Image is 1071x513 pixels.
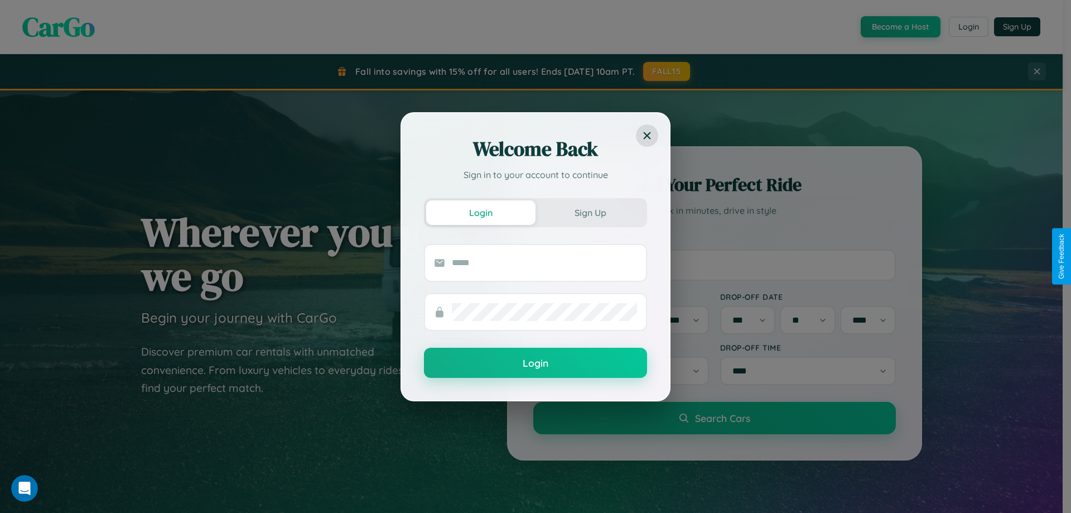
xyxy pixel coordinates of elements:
[1058,234,1065,279] div: Give Feedback
[426,200,535,225] button: Login
[424,136,647,162] h2: Welcome Back
[11,475,38,502] iframe: Intercom live chat
[424,348,647,378] button: Login
[535,200,645,225] button: Sign Up
[424,168,647,181] p: Sign in to your account to continue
